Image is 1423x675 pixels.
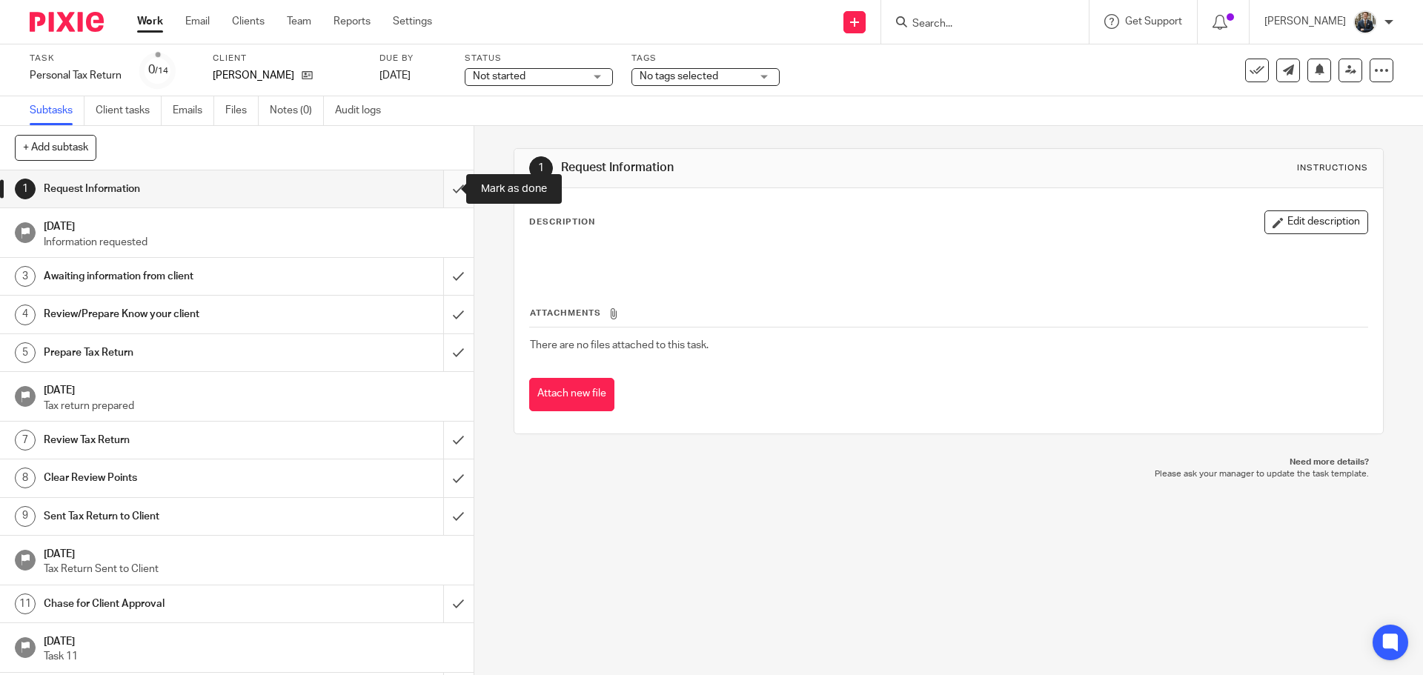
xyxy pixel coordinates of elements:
[530,309,601,317] span: Attachments
[1264,210,1368,234] button: Edit description
[185,14,210,29] a: Email
[148,61,168,79] div: 0
[15,179,36,199] div: 1
[529,378,614,411] button: Attach new file
[393,14,432,29] a: Settings
[334,14,371,29] a: Reports
[44,303,300,325] h1: Review/Prepare Know your client
[44,216,459,234] h1: [DATE]
[44,467,300,489] h1: Clear Review Points
[44,649,459,664] p: Task 11
[30,96,84,125] a: Subtasks
[1264,14,1346,29] p: [PERSON_NAME]
[44,178,300,200] h1: Request Information
[225,96,259,125] a: Files
[15,506,36,527] div: 9
[213,68,294,83] p: [PERSON_NAME]
[15,266,36,287] div: 3
[1353,10,1377,34] img: Headshot.jpg
[44,505,300,528] h1: Sent Tax Return to Client
[15,135,96,160] button: + Add subtask
[213,53,361,64] label: Client
[15,430,36,450] div: 7
[30,12,104,32] img: Pixie
[631,53,780,64] label: Tags
[15,342,36,363] div: 5
[44,631,459,649] h1: [DATE]
[465,53,613,64] label: Status
[44,235,459,250] p: Information requested
[335,96,392,125] a: Audit logs
[173,96,214,125] a: Emails
[137,14,163,29] a: Work
[15,593,36,614] div: 11
[44,562,459,576] p: Tax Return Sent to Client
[528,468,1368,480] p: Please ask your manager to update the task template.
[15,468,36,488] div: 8
[44,379,459,398] h1: [DATE]
[30,53,122,64] label: Task
[232,14,265,29] a: Clients
[640,71,718,82] span: No tags selected
[911,18,1044,31] input: Search
[529,156,553,180] div: 1
[1297,162,1368,174] div: Instructions
[528,456,1368,468] p: Need more details?
[1125,16,1182,27] span: Get Support
[529,216,595,228] p: Description
[530,340,709,350] span: There are no files attached to this task.
[379,53,446,64] label: Due by
[270,96,324,125] a: Notes (0)
[379,70,411,81] span: [DATE]
[44,265,300,287] h1: Awaiting information from client
[44,543,459,562] h1: [DATE]
[44,593,300,615] h1: Chase for Client Approval
[30,68,122,83] div: Personal Tax Return
[287,14,311,29] a: Team
[473,71,525,82] span: Not started
[44,399,459,413] p: Tax return prepared
[561,160,981,176] h1: Request Information
[96,96,162,125] a: Client tasks
[44,342,300,364] h1: Prepare Tax Return
[155,67,168,75] small: /14
[44,429,300,451] h1: Review Tax Return
[15,305,36,325] div: 4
